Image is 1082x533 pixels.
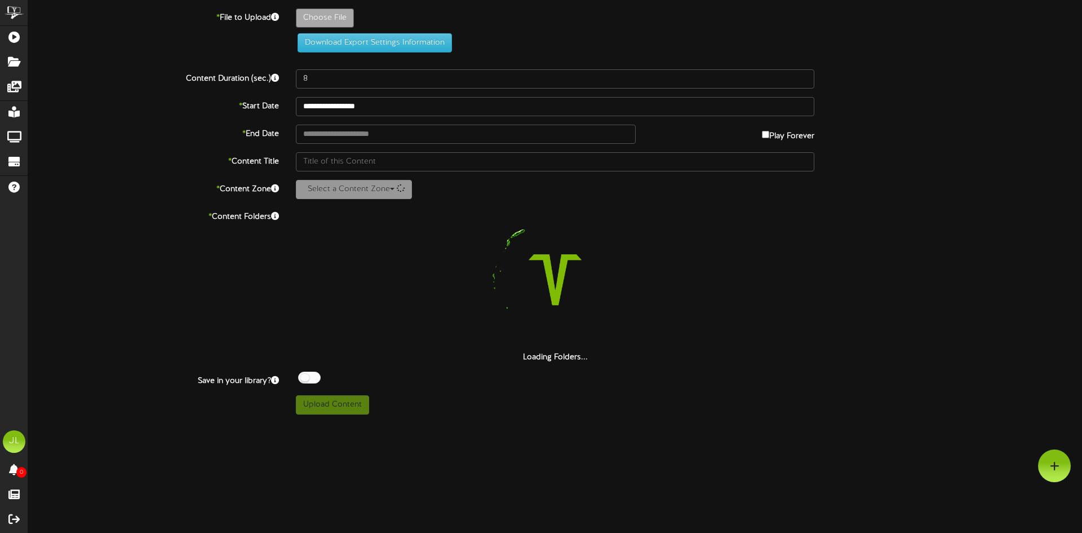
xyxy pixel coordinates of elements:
label: Save in your library? [20,372,287,387]
strong: Loading Folders... [523,353,588,362]
button: Upload Content [296,395,369,415]
a: Download Export Settings Information [292,38,452,47]
button: Download Export Settings Information [298,33,452,52]
input: Title of this Content [296,152,814,171]
label: Content Duration (sec.) [20,69,287,85]
label: File to Upload [20,8,287,24]
span: 0 [16,467,26,478]
button: Select a Content Zone [296,180,412,199]
input: Play Forever [762,131,769,138]
label: Content Title [20,152,287,168]
label: Content Zone [20,180,287,195]
label: End Date [20,125,287,140]
img: loading-spinner-1.png [483,208,627,352]
label: Start Date [20,97,287,112]
div: JL [3,430,25,453]
label: Content Folders [20,208,287,223]
label: Play Forever [762,125,814,142]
